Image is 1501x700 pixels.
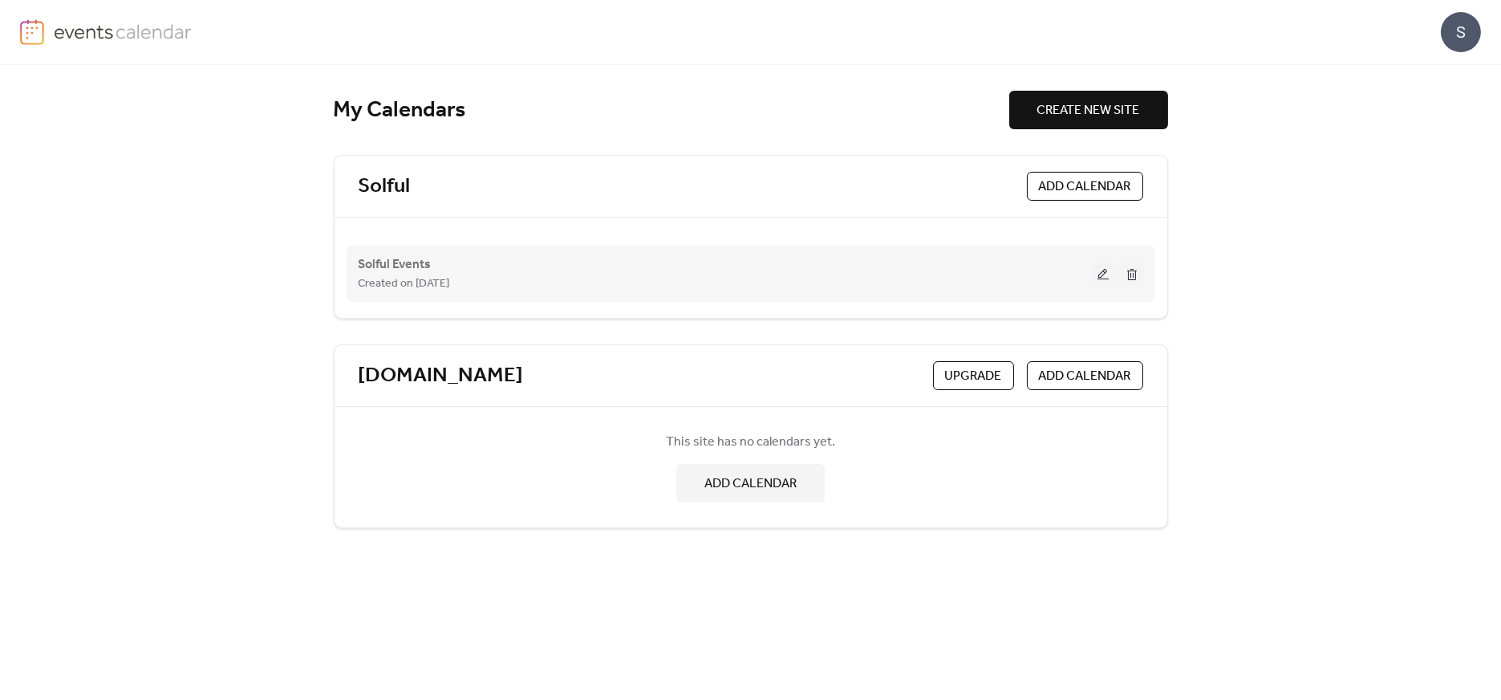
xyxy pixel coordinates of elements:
a: Solful Events [359,260,432,269]
button: ADD CALENDAR [1027,172,1143,201]
button: ADD CALENDAR [676,464,825,503]
button: ADD CALENDAR [1027,361,1143,390]
span: Created on [DATE] [359,275,450,294]
span: ADD CALENDAR [1039,367,1131,386]
span: ADD CALENDAR [1039,177,1131,197]
span: Upgrade [945,367,1002,386]
button: Upgrade [933,361,1014,390]
div: S [1441,12,1481,52]
span: This site has no calendars yet. [666,433,835,452]
img: logo-type [54,19,193,43]
a: [DOMAIN_NAME] [359,363,524,389]
button: CREATE NEW SITE [1009,91,1168,129]
a: Solful [359,173,411,200]
span: Solful Events [359,255,432,275]
img: logo [20,19,44,45]
span: CREATE NEW SITE [1037,101,1140,120]
div: My Calendars [334,96,1009,124]
span: ADD CALENDAR [704,474,797,494]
